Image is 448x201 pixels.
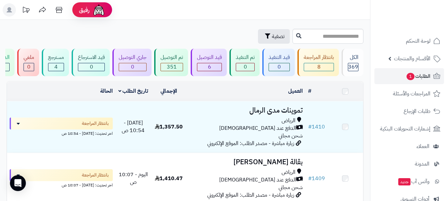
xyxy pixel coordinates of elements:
[282,117,295,125] span: الرياض
[79,6,90,14] span: رفيق
[189,49,228,76] a: قيد التوصيل 6
[160,87,177,95] a: الإجمالي
[161,63,183,71] div: 351
[398,177,429,186] span: وآتس آب
[207,191,294,199] span: زيارة مباشرة - مصدر الطلب: الموقع الإلكتروني
[415,159,429,169] span: المدونة
[288,87,303,95] a: العميل
[153,49,189,76] a: تم التوصيل 351
[78,63,104,71] div: 0
[308,175,312,182] span: #
[308,175,325,182] a: #1409
[278,63,281,71] span: 0
[374,33,444,49] a: لوحة التحكم
[160,54,183,61] div: تم التوصيل
[70,49,111,76] a: قيد الاسترجاع 0
[304,54,334,61] div: بانتظار المراجعة
[308,123,312,131] span: #
[167,63,177,71] span: 351
[304,63,334,71] div: 8
[394,54,430,63] span: الأقسام والمنتجات
[380,124,430,133] span: إشعارات التحويلات البنكية
[374,174,444,189] a: وآتس آبجديد
[100,87,113,95] a: الحالة
[27,63,31,71] span: 0
[374,156,444,172] a: المدونة
[272,32,285,40] span: تصفية
[78,54,105,61] div: قيد الاسترجاع
[403,17,442,31] img: logo-2.png
[10,129,113,136] div: اخر تحديث: [DATE] - 10:54 ص
[119,171,148,186] span: اليوم - 10:07 ص
[374,103,444,119] a: طلبات الإرجاع
[236,63,254,71] div: 0
[269,54,290,61] div: قيد التنفيذ
[374,68,444,84] a: الطلبات1
[374,121,444,137] a: إشعارات التحويلات البنكية
[18,3,34,18] a: تحديثات المنصة
[155,123,183,131] span: 1,357.50
[155,175,183,182] span: 1,410.47
[296,49,340,76] a: بانتظار المراجعة 8
[40,49,70,76] a: مسترجع 4
[82,172,109,178] span: بانتظار المراجعة
[279,183,303,191] span: شحن مجاني
[269,63,289,71] div: 0
[92,3,105,17] img: ai-face.png
[48,54,64,61] div: مسترجع
[258,29,290,44] button: تصفية
[416,142,429,151] span: العملاء
[406,36,430,46] span: لوحة التحكم
[197,63,222,71] div: 6
[118,87,149,95] a: تاريخ الطلب
[374,138,444,154] a: العملاء
[119,63,146,71] div: 0
[219,125,296,132] span: الدفع عند [DEMOGRAPHIC_DATA]
[282,169,295,176] span: الرياض
[374,86,444,102] a: المراجعات والأسئلة
[348,63,358,71] span: 369
[317,63,321,71] span: 8
[189,158,303,166] h3: بقالة [PERSON_NAME]
[228,49,261,76] a: تم التنفيذ 0
[197,54,222,61] div: قيد التوصيل
[82,120,109,127] span: بانتظار المراجعة
[308,87,311,95] a: #
[244,63,247,71] span: 0
[404,107,430,116] span: طلبات الإرجاع
[10,175,26,191] div: Open Intercom Messenger
[90,63,93,71] span: 0
[398,178,411,185] span: جديد
[119,54,147,61] div: جاري التوصيل
[207,139,294,147] span: زيارة مباشرة - مصدر الطلب: الموقع الإلكتروني
[308,123,325,131] a: #1410
[48,63,64,71] div: 4
[407,73,415,80] span: 1
[131,63,134,71] span: 0
[122,119,145,134] span: [DATE] - 10:54 ص
[261,49,296,76] a: قيد التنفيذ 0
[16,49,40,76] a: ملغي 0
[393,89,430,98] span: المراجعات والأسئلة
[340,49,365,76] a: الكل369
[208,63,211,71] span: 6
[236,54,255,61] div: تم التنفيذ
[24,54,34,61] div: ملغي
[111,49,153,76] a: جاري التوصيل 0
[279,132,303,140] span: شحن مجاني
[24,63,34,71] div: 0
[406,72,430,81] span: الطلبات
[348,54,358,61] div: الكل
[54,63,58,71] span: 4
[219,176,296,184] span: الدفع عند [DEMOGRAPHIC_DATA]
[189,107,303,114] h3: تموينات مدى الرمال
[10,181,113,188] div: اخر تحديث: [DATE] - 10:07 ص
